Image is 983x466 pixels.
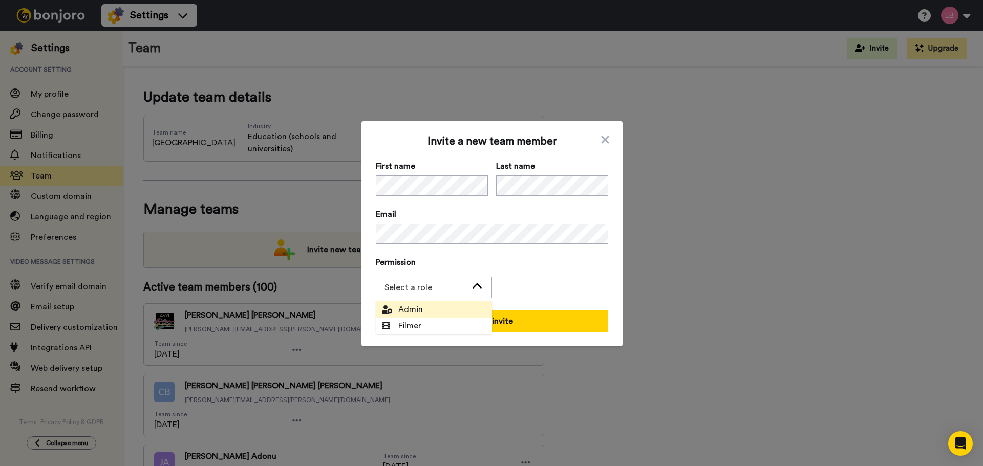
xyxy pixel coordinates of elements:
[382,320,421,332] span: Filmer
[376,310,608,332] button: Send invite
[376,256,608,269] span: Permission
[382,303,423,316] span: Admin
[376,160,488,172] span: First name
[376,208,608,220] span: Email
[384,281,467,294] div: Select a role
[496,160,608,172] span: Last name
[376,136,608,148] span: Invite a new team member
[948,431,973,456] div: Open Intercom Messenger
